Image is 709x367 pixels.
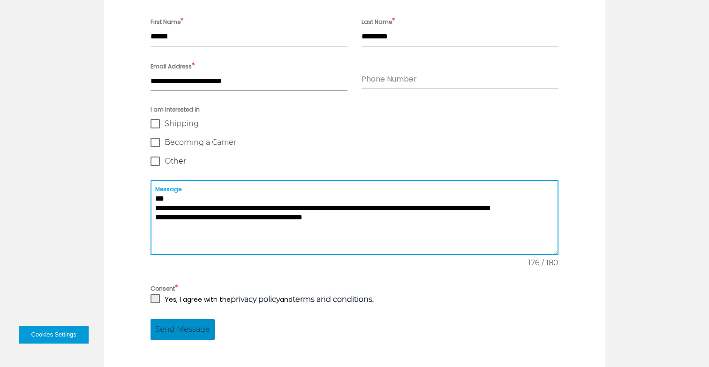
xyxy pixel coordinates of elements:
span: Send Message [155,324,210,335]
span: Becoming a Carrier [165,138,236,147]
span: 176 / 180 [528,257,558,269]
label: Other [151,157,558,166]
label: Consent [151,283,558,294]
span: Shipping [165,119,199,128]
p: Yes, I agree with the and [165,294,374,305]
label: Shipping [151,119,558,128]
button: Cookies Settings [19,326,89,344]
span: I am interested in [151,105,558,114]
span: Other [165,157,186,166]
a: privacy policy [231,295,280,304]
button: Send Message [151,319,215,340]
strong: . [293,295,374,304]
label: Becoming a Carrier [151,138,558,147]
a: terms and conditions [293,295,372,304]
